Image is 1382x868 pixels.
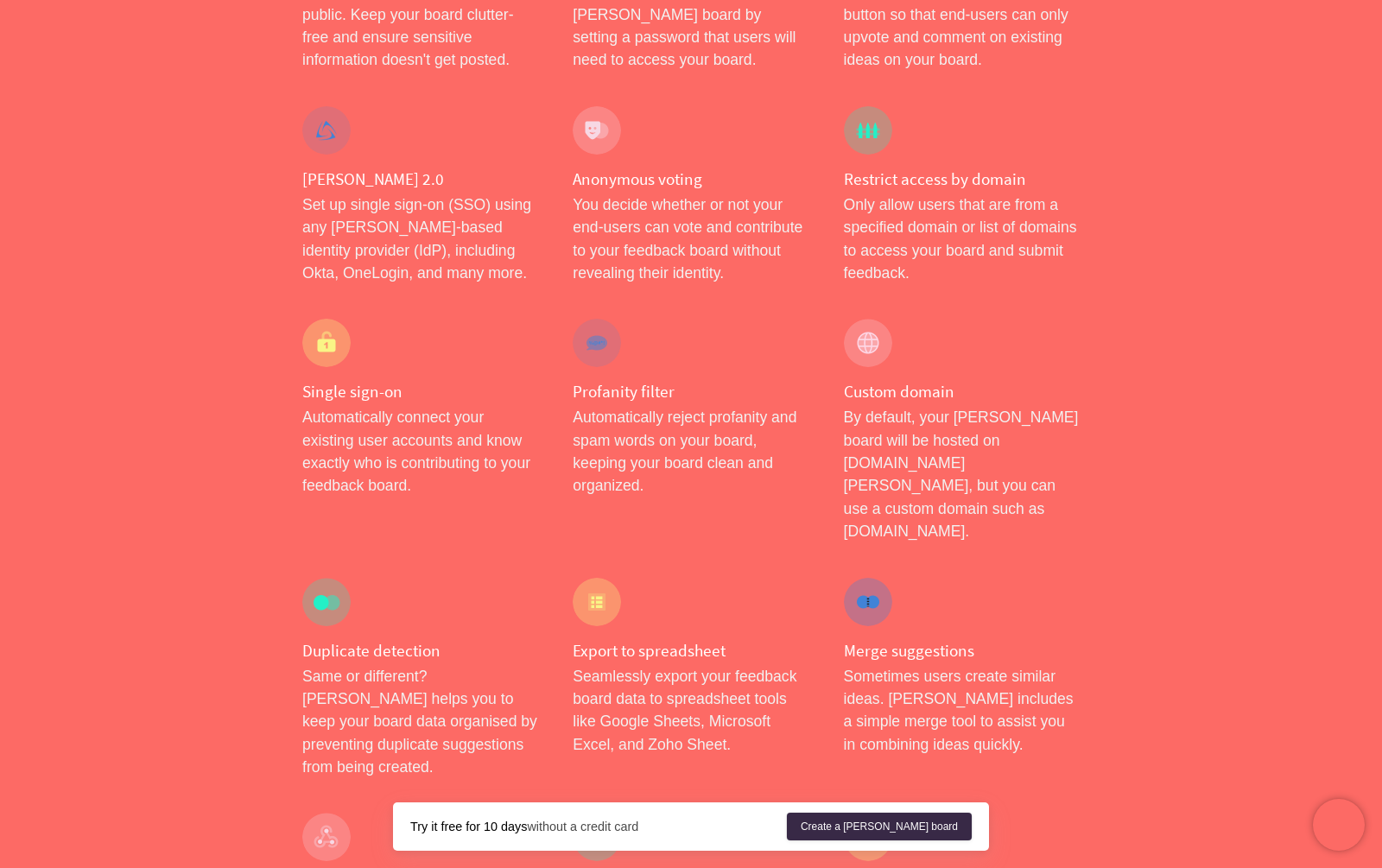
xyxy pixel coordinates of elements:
p: Sometimes users create similar ideas. [PERSON_NAME] includes a simple merge tool to assist you in... [844,665,1080,757]
h4: Restrict access by domain [844,168,1080,190]
a: Create a [PERSON_NAME] board [787,813,972,840]
p: Automatically reject profanity and spam words on your board, keeping your board clean and organized. [573,406,808,497]
iframe: Chatra live chat [1313,799,1365,851]
div: without a credit card [410,818,787,835]
p: By default, your [PERSON_NAME] board will be hosted on [DOMAIN_NAME][PERSON_NAME], but you can us... [844,406,1080,542]
p: You decide whether or not your end-users can vote and contribute to your feedback board without r... [573,193,808,285]
h4: Duplicate detection [302,640,538,662]
p: Only allow users that are from a specified domain or list of domains to access your board and sub... [844,193,1080,285]
h4: Anonymous voting [573,168,808,190]
p: Set up single sign-on (SSO) using any [PERSON_NAME]-based identity provider (IdP), including Okta... [302,193,538,285]
h4: Export to spreadsheet [573,640,808,662]
p: Seamlessly export your feedback board data to spreadsheet tools like Google Sheets, Microsoft Exc... [573,665,808,757]
h4: Merge suggestions [844,640,1080,662]
h4: Custom domain [844,381,1080,402]
strong: Try it free for 10 days [410,820,527,833]
h4: Profanity filter [573,381,808,402]
h4: [PERSON_NAME] 2.0 [302,168,538,190]
h4: Single sign-on [302,381,538,402]
p: Automatically connect your existing user accounts and know exactly who is contributing to your fe... [302,406,538,497]
p: Same or different? [PERSON_NAME] helps you to keep your board data organised by preventing duplic... [302,665,538,779]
